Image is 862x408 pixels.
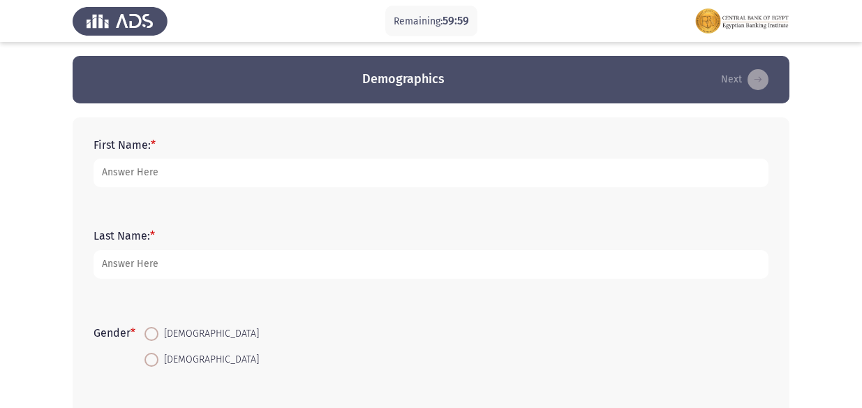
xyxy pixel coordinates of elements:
label: Last Name: [94,229,155,242]
img: Assessment logo of ASSESS Focus Assessment (EN) [694,1,789,41]
input: add answer text [94,159,768,187]
span: 59:59 [443,14,469,27]
span: [DEMOGRAPHIC_DATA] [158,351,259,368]
span: [DEMOGRAPHIC_DATA] [158,326,259,342]
p: Remaining: [394,13,469,30]
img: Assess Talent Management logo [73,1,168,41]
label: Gender [94,326,135,340]
h3: Demographics [362,71,445,88]
input: add answer text [94,250,768,279]
label: First Name: [94,138,156,152]
button: load next page [717,68,773,91]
